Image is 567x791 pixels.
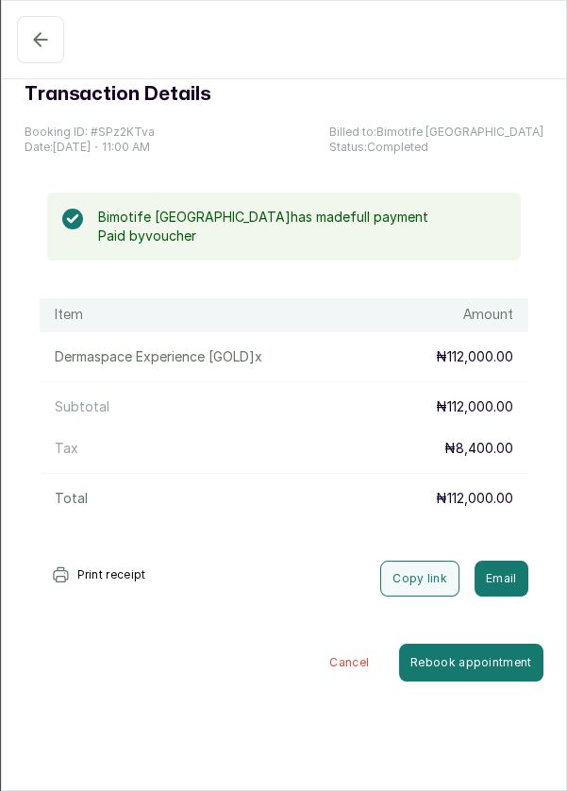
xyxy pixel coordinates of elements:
[98,208,506,227] p: Bimotife [GEOGRAPHIC_DATA] has made full payment
[25,140,155,155] p: Date: [DATE] ・ 11:00 AM
[55,489,88,508] p: Total
[40,556,158,594] button: Print receipt
[399,644,542,682] button: Rebook appointment
[25,125,155,140] p: Booking ID: # SPz2KTva
[436,397,513,416] p: ₦112,000.00
[98,227,506,245] p: Paid by voucher
[436,347,513,366] p: ₦112,000.00
[329,140,543,155] p: Status: Completed
[55,397,109,416] p: Subtotal
[436,489,513,508] p: ₦112,000.00
[55,306,83,325] h1: Item
[55,439,78,458] p: Tax
[475,561,528,597] button: Email
[299,644,399,682] button: Cancel
[444,439,513,458] p: ₦8,400.00
[463,306,513,325] h1: Amount
[55,347,262,366] p: Dermaspace Experience [GOLD] x
[380,561,459,597] button: Copy link
[25,79,210,109] h1: Transaction Details
[329,125,543,140] p: Billed to: Bimotife [GEOGRAPHIC_DATA]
